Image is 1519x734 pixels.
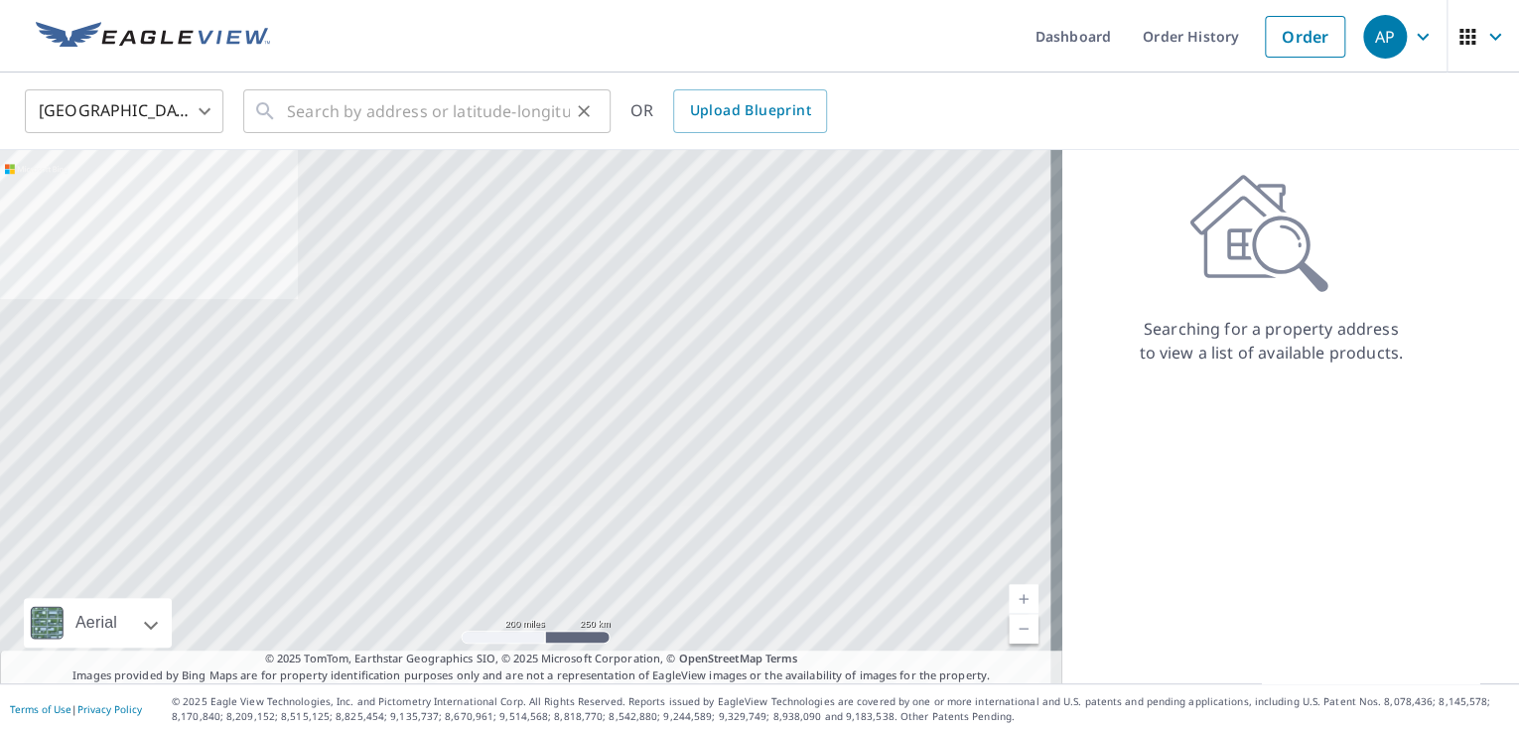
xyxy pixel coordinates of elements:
[1138,317,1404,365] p: Searching for a property address to view a list of available products.
[673,89,826,133] a: Upload Blueprint
[630,89,827,133] div: OR
[172,694,1509,724] p: © 2025 Eagle View Technologies, Inc. and Pictometry International Corp. All Rights Reserved. Repo...
[25,83,223,139] div: [GEOGRAPHIC_DATA]
[287,83,570,139] input: Search by address or latitude-longitude
[689,98,810,123] span: Upload Blueprint
[1009,614,1038,644] a: Current Level 5, Zoom Out
[265,651,798,667] span: © 2025 TomTom, Earthstar Geographics SIO, © 2025 Microsoft Corporation, ©
[1363,15,1407,59] div: AP
[765,651,798,665] a: Terms
[1265,16,1345,58] a: Order
[77,702,142,716] a: Privacy Policy
[10,703,142,715] p: |
[1009,584,1038,614] a: Current Level 5, Zoom In
[36,22,270,52] img: EV Logo
[10,702,71,716] a: Terms of Use
[24,598,172,648] div: Aerial
[678,651,761,665] a: OpenStreetMap
[69,598,123,648] div: Aerial
[570,97,598,125] button: Clear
